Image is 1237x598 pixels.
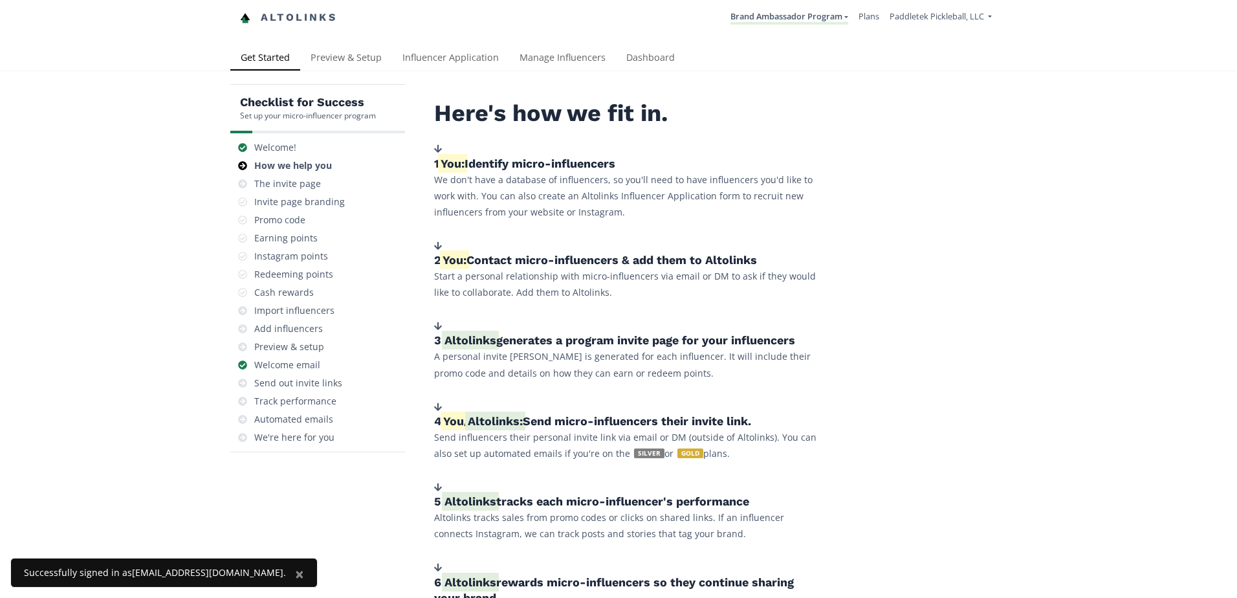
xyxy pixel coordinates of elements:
[434,333,822,348] h5: 3. generates a program invite page for your influencers
[392,46,509,72] a: Influencer Application
[254,395,336,408] div: Track performance
[634,448,664,458] span: SILVER
[254,286,314,299] div: Cash rewards
[254,159,332,172] div: How we help you
[468,414,523,428] span: Altolinks:
[616,46,685,72] a: Dashboard
[443,253,466,267] span: You:
[444,494,496,508] span: Altolinks
[300,46,392,72] a: Preview & Setup
[254,340,324,353] div: Preview & setup
[730,10,848,25] a: Brand Ambassador Program
[434,509,822,542] p: Altolinks tracks sales from promo codes or clicks on shared links. If an influencer connects Inst...
[434,268,822,300] p: Start a personal relationship with micro-influencers via email or DM to ask if they would like to...
[254,431,334,444] div: We're here for you
[890,10,984,22] span: Paddletek Pickleball, LLC
[254,359,320,371] div: Welcome email
[240,110,376,121] div: Set up your micro-influencer program
[254,250,328,263] div: Instagram points
[254,377,342,390] div: Send out invite links
[230,46,300,72] a: Get Started
[254,304,334,317] div: Import influencers
[254,177,321,190] div: The invite page
[444,333,496,347] span: Altolinks
[240,94,376,110] h5: Checklist for Success
[630,447,664,460] a: SILVER
[434,348,822,381] p: A personal invite [PERSON_NAME] is generated for each influencer. It will include their promo cod...
[254,268,333,281] div: Redeeming points
[859,10,879,22] a: Plans
[254,232,318,245] div: Earning points
[434,156,822,172] h5: 1. Identify micro-influencers
[434,494,822,509] h5: 5. tracks each micro-influencer's performance
[443,414,464,428] span: You
[509,46,616,72] a: Manage Influencers
[254,195,345,208] div: Invite page branding
[890,10,992,25] a: Paddletek Pickleball, LLC
[24,566,286,579] div: Successfully signed in as [EMAIL_ADDRESS][DOMAIN_NAME] .
[282,559,317,590] button: Close
[444,575,496,589] span: Altolinks
[240,7,337,28] a: Altolinks
[295,563,304,584] span: ×
[240,13,250,23] img: favicon-32x32.png
[434,414,822,429] h5: 4. / Send micro-influencers their invite link.
[434,100,822,127] h2: Here's how we fit in.
[434,429,822,461] p: Send influencers their personal invite link via email or DM (outside of Altolinks). You can also ...
[254,322,323,335] div: Add influencers
[434,252,822,268] h5: 2. Contact micro-influencers & add them to Altolinks
[441,157,465,170] span: You:
[673,447,703,460] a: GOLD
[677,448,703,458] span: GOLD
[254,141,296,154] div: Welcome!
[254,214,305,227] div: Promo code
[434,172,822,221] p: We don't have a database of influencers, so you'll need to have influencers you'd like to work wi...
[254,413,333,426] div: Automated emails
